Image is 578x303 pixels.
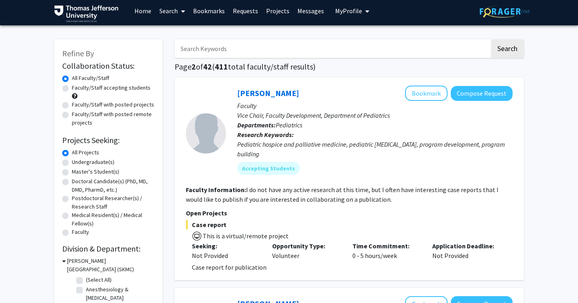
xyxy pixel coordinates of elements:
label: Anesthesiology & [MEDICAL_DATA] [86,285,153,302]
div: Not Provided [192,251,260,260]
span: 2 [191,61,196,72]
label: Postdoctoral Researcher(s) / Research Staff [72,194,155,211]
span: 411 [215,61,228,72]
button: Add Elissa Miller to Bookmarks [405,86,448,101]
label: Medical Resident(s) / Medical Fellow(s) [72,211,155,228]
h2: Collaboration Status: [62,61,155,71]
h2: Projects Seeking: [62,135,155,145]
label: All Faculty/Staff [72,74,109,82]
p: Seeking: [192,241,260,251]
label: Master's Student(s) [72,168,119,176]
p: Opportunity Type: [272,241,340,251]
img: Thomas Jefferson University Logo [54,5,118,22]
p: Faculty [237,101,513,111]
p: Application Deadline: [432,241,501,251]
div: Not Provided [426,241,507,260]
span: My Profile [335,7,362,15]
label: Faculty [72,228,89,236]
p: Open Projects [186,208,513,218]
b: Research Keywords: [237,131,294,139]
span: 42 [203,61,212,72]
b: Faculty Information: [186,186,246,194]
span: Pediatrics [276,121,302,129]
label: Doctoral Candidate(s) (PhD, MD, DMD, PharmD, etc.) [72,177,155,194]
p: Vice Chair, Faculty Development, Department of Pediatrics [237,111,513,120]
p: Case report for publication [192,262,513,272]
iframe: Chat [544,267,572,297]
div: Volunteer [266,241,346,260]
div: 0 - 5 hours/week [346,241,427,260]
fg-read-more: I do not have any active research at this time, but I often have interesting case reports that I ... [186,186,499,203]
label: Faculty/Staff accepting students [72,84,151,92]
label: Undergraduate(s) [72,158,114,166]
span: Case report [186,220,513,229]
button: Search [491,39,524,58]
label: Faculty/Staff with posted remote projects [72,110,155,127]
button: Compose Request to Elissa Miller [451,86,513,101]
input: Search Keywords [175,39,490,58]
a: [PERSON_NAME] [237,88,299,98]
label: All Projects [72,148,99,157]
p: Time Commitment: [352,241,421,251]
h3: [PERSON_NAME][GEOGRAPHIC_DATA] (SKMC) [67,257,155,274]
label: (Select All) [86,276,112,284]
label: Faculty/Staff with posted projects [72,100,154,109]
h2: Division & Department: [62,244,155,254]
span: Refine By [62,48,94,58]
span: This is a virtual/remote project [202,232,289,240]
h1: Page of ( total faculty/staff results) [175,62,524,72]
div: Pediatric hospice and palliative medicine, pediatric [MEDICAL_DATA], program development, program... [237,139,513,159]
b: Departments: [237,121,276,129]
mat-chip: Accepting Students [237,162,300,175]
